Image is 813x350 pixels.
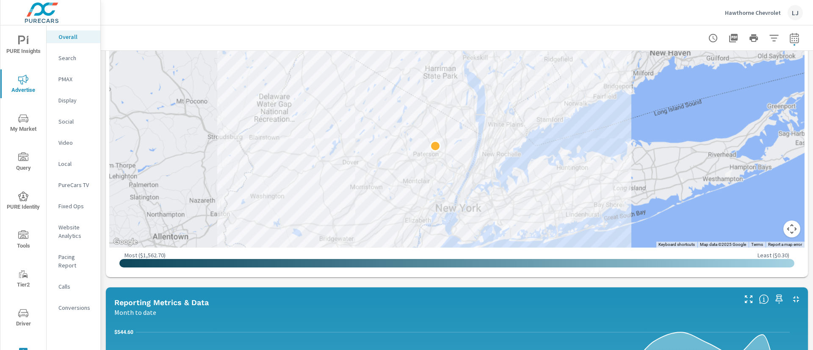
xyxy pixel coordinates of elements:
[725,9,781,17] p: Hawthorne Chevrolet
[47,280,100,293] div: Calls
[47,52,100,64] div: Search
[47,179,100,191] div: PureCars TV
[47,73,100,85] div: PMAX
[772,292,786,306] span: Save this to your personalized report
[745,30,762,47] button: Print Report
[3,191,44,212] span: PURE Identity
[58,160,94,168] p: Local
[700,242,746,247] span: Map data ©2025 Google
[47,136,100,149] div: Video
[114,307,156,317] p: Month to date
[3,152,44,173] span: Query
[766,30,783,47] button: Apply Filters
[58,117,94,126] p: Social
[47,30,100,43] div: Overall
[58,33,94,41] p: Overall
[47,115,100,128] div: Social
[3,74,44,95] span: Advertise
[47,301,100,314] div: Conversions
[58,96,94,105] p: Display
[47,200,100,212] div: Fixed Ops
[786,30,803,47] button: Select Date Range
[47,94,100,107] div: Display
[58,181,94,189] p: PureCars TV
[789,292,803,306] button: Minimize Widget
[58,253,94,270] p: Pacing Report
[3,113,44,134] span: My Market
[124,251,166,259] p: Most ( $1,562.70 )
[783,220,800,237] button: Map camera controls
[111,237,139,248] a: Open this area in Google Maps (opens a new window)
[58,138,94,147] p: Video
[58,54,94,62] p: Search
[114,329,133,335] text: $544.60
[758,251,789,259] p: Least ( $0.30 )
[58,223,94,240] p: Website Analytics
[658,242,695,248] button: Keyboard shortcuts
[768,242,802,247] a: Report a map error
[58,75,94,83] p: PMAX
[58,202,94,210] p: Fixed Ops
[111,237,139,248] img: Google
[58,282,94,291] p: Calls
[114,298,209,307] h5: Reporting Metrics & Data
[759,294,769,304] span: Understand performance data overtime and see how metrics compare to each other.
[47,157,100,170] div: Local
[788,5,803,20] div: LJ
[3,230,44,251] span: Tools
[742,292,755,306] button: Make Fullscreen
[47,251,100,272] div: Pacing Report
[3,308,44,329] span: Driver
[751,242,763,247] a: Terms (opens in new tab)
[58,303,94,312] p: Conversions
[725,30,742,47] button: "Export Report to PDF"
[3,269,44,290] span: Tier2
[3,36,44,56] span: PURE Insights
[47,221,100,242] div: Website Analytics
